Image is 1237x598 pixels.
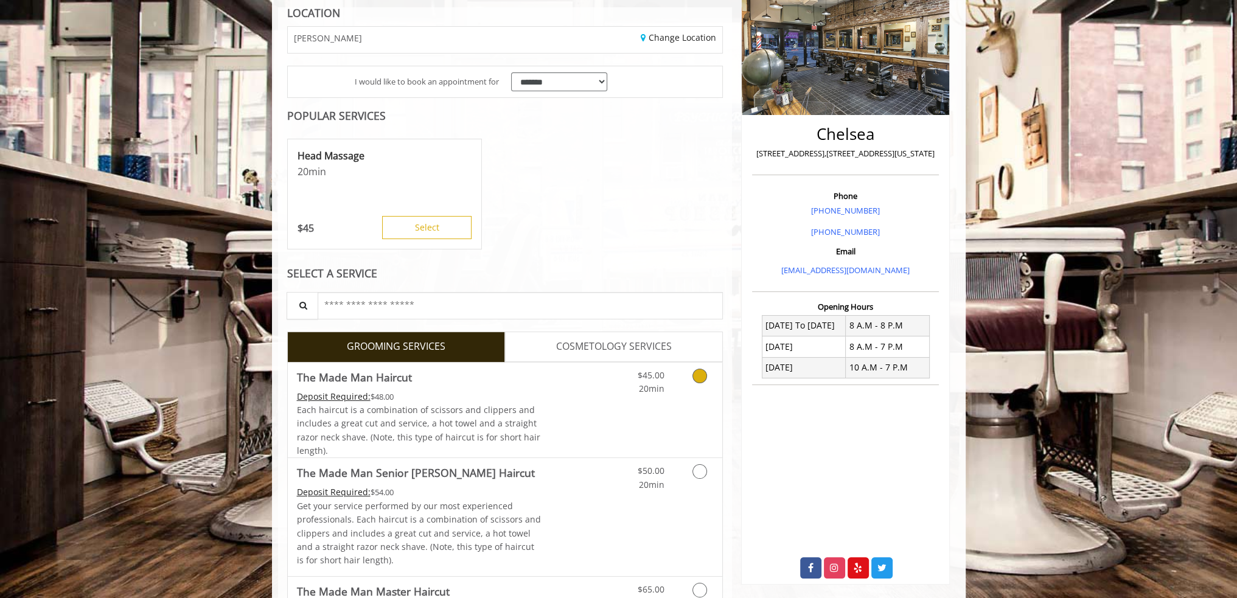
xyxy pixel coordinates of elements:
[297,391,371,402] span: This service needs some Advance to be paid before we block your appointment
[287,292,318,319] button: Service Search
[382,216,472,239] button: Select
[637,465,664,476] span: $50.00
[298,165,472,178] p: 20
[638,383,664,394] span: 20min
[308,165,326,178] span: min
[287,5,340,20] b: LOCATION
[762,336,846,357] td: [DATE]
[762,315,846,336] td: [DATE] To [DATE]
[755,125,936,143] h2: Chelsea
[355,75,499,88] span: I would like to book an appointment for
[781,265,910,276] a: [EMAIL_ADDRESS][DOMAIN_NAME]
[298,221,303,235] span: $
[287,108,386,123] b: POPULAR SERVICES
[297,486,371,498] span: This service needs some Advance to be paid before we block your appointment
[846,336,930,357] td: 8 A.M - 7 P.M
[298,149,472,162] p: Head Massage
[755,192,936,200] h3: Phone
[556,339,672,355] span: COSMETOLOGY SERVICES
[811,205,880,216] a: [PHONE_NUMBER]
[297,464,535,481] b: The Made Man Senior [PERSON_NAME] Haircut
[294,33,362,43] span: [PERSON_NAME]
[297,369,412,386] b: The Made Man Haircut
[297,404,540,456] span: Each haircut is a combination of scissors and clippers and includes a great cut and service, a ho...
[637,369,664,381] span: $45.00
[297,499,542,568] p: Get your service performed by our most experienced professionals. Each haircut is a combination o...
[755,147,936,160] p: [STREET_ADDRESS],[STREET_ADDRESS][US_STATE]
[637,583,664,595] span: $65.00
[297,390,542,403] div: $48.00
[846,357,930,378] td: 10 A.M - 7 P.M
[755,247,936,256] h3: Email
[752,302,939,311] h3: Opening Hours
[811,226,880,237] a: [PHONE_NUMBER]
[762,357,846,378] td: [DATE]
[297,485,542,499] div: $54.00
[347,339,445,355] span: GROOMING SERVICES
[287,268,723,279] div: SELECT A SERVICE
[298,221,314,235] p: 45
[846,315,930,336] td: 8 A.M - 8 P.M
[638,479,664,490] span: 20min
[641,32,716,43] a: Change Location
